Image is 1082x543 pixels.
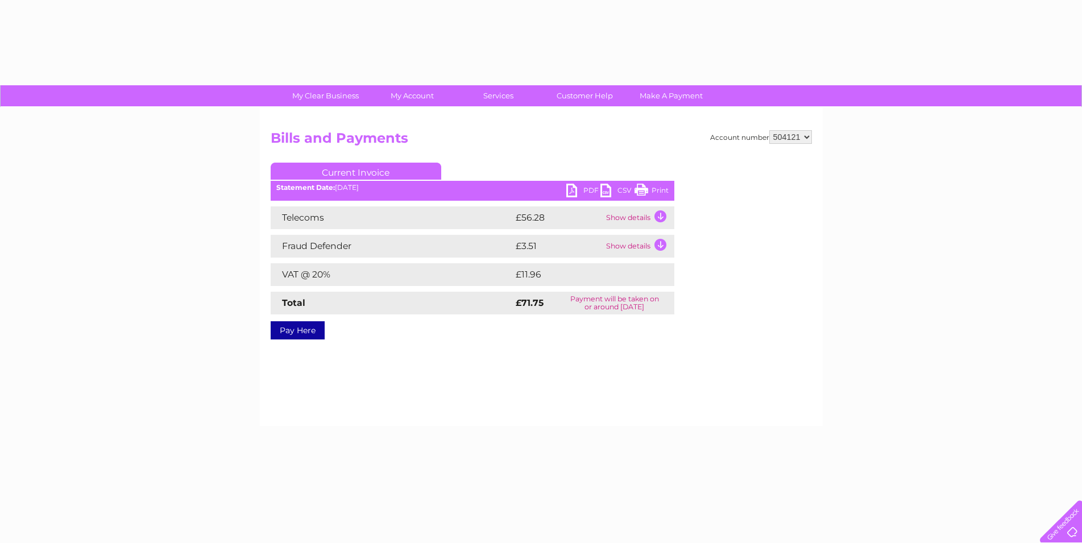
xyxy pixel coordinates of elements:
td: Telecoms [271,206,513,229]
td: Show details [603,235,674,258]
td: Show details [603,206,674,229]
td: Payment will be taken on or around [DATE] [555,292,674,314]
a: Pay Here [271,321,325,339]
td: £56.28 [513,206,603,229]
div: [DATE] [271,184,674,192]
a: Current Invoice [271,163,441,180]
td: £11.96 [513,263,649,286]
a: Make A Payment [624,85,718,106]
a: Print [635,184,669,200]
a: Services [451,85,545,106]
td: £3.51 [513,235,603,258]
a: Customer Help [538,85,632,106]
h2: Bills and Payments [271,130,812,152]
a: PDF [566,184,600,200]
a: My Account [365,85,459,106]
a: CSV [600,184,635,200]
strong: Total [282,297,305,308]
td: Fraud Defender [271,235,513,258]
strong: £71.75 [516,297,544,308]
a: My Clear Business [279,85,372,106]
div: Account number [710,130,812,144]
b: Statement Date: [276,183,335,192]
td: VAT @ 20% [271,263,513,286]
